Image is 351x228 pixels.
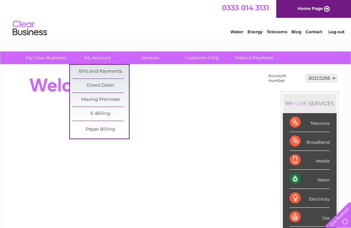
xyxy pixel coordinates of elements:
div: Electricity [290,189,330,208]
a: E-Billing [72,107,129,121]
img: logo.png [12,18,47,39]
div: MY SERVICES [283,94,337,113]
div: Broadband [290,132,330,151]
a: Paper Billing [72,123,129,136]
a: Direct Debit [72,79,129,93]
a: Customer Help [174,51,230,64]
a: 0333 014 3131 [222,3,269,12]
a: Blog [291,29,301,34]
a: My Clear Business [17,51,74,64]
a: My Account [70,51,126,64]
td: Account number [267,72,304,85]
a: Bills and Payments [72,65,129,79]
a: Moving Premises [72,93,129,107]
a: Water [230,29,243,34]
div: Water [290,170,330,189]
a: Contact [305,29,322,34]
a: Services [122,51,178,64]
a: Energy [247,29,263,34]
a: Make A Payment [226,51,282,64]
div: Gas [290,208,330,227]
div: LIVE [294,100,308,107]
div: Telecoms [290,113,330,132]
a: Telecoms [267,29,287,34]
div: Mobile [290,151,330,170]
a: Log out [328,29,344,34]
div: Clear Business is a trading name of Verastar Limited (registered in [GEOGRAPHIC_DATA] No. 3667643... [14,4,338,33]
